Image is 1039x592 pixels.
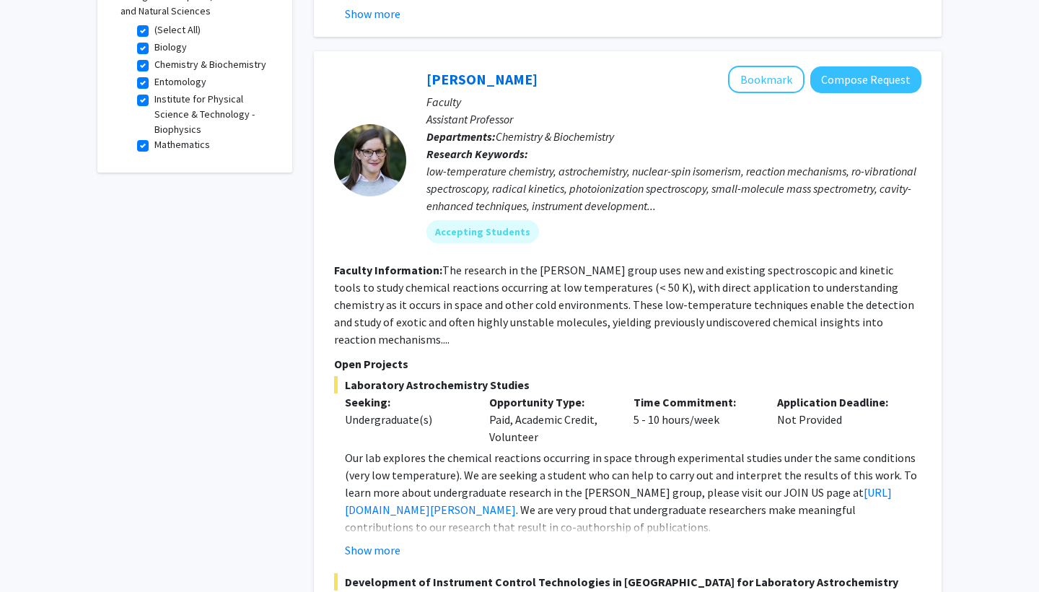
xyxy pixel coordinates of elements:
button: Add Leah Dodson to Bookmarks [728,66,805,93]
div: 5 - 10 hours/week [623,393,767,445]
b: Faculty Information: [334,263,442,277]
div: Undergraduate(s) [345,411,468,428]
fg-read-more: The research in the [PERSON_NAME] group uses new and existing spectroscopic and kinetic tools to ... [334,263,914,347]
a: [PERSON_NAME] [426,70,538,88]
label: Chemistry & Biochemistry [154,57,266,72]
span: Chemistry & Biochemistry [496,129,614,144]
mat-chip: Accepting Students [426,220,539,243]
iframe: Chat [11,527,61,581]
button: Show more [345,541,400,559]
p: Faculty [426,93,921,110]
p: Time Commitment: [634,393,756,411]
p: Seeking: [345,393,468,411]
label: Biology [154,40,187,55]
div: low-temperature chemistry, astrochemistry, nuclear-spin isomerism, reaction mechanisms, ro-vibrat... [426,162,921,214]
label: Entomology [154,74,206,90]
button: Compose Request to Leah Dodson [810,66,921,93]
span: Laboratory Astrochemistry Studies [334,376,921,393]
span: Development of Instrument Control Technologies in [GEOGRAPHIC_DATA] for Laboratory Astrochemistry [334,573,921,591]
p: Our lab explores the chemical reactions occurring in space through experimental studies under the... [345,449,921,536]
p: Assistant Professor [426,110,921,128]
b: Research Keywords: [426,147,528,161]
p: Application Deadline: [777,393,900,411]
label: Institute for Physical Science & Technology - Biophysics [154,92,274,137]
div: Not Provided [766,393,911,445]
button: Show more [345,5,400,22]
p: Opportunity Type: [489,393,612,411]
label: Mathematics [154,137,210,152]
b: Departments: [426,129,496,144]
label: (Select All) [154,22,201,38]
p: Open Projects [334,355,921,373]
div: Paid, Academic Credit, Volunteer [478,393,623,445]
